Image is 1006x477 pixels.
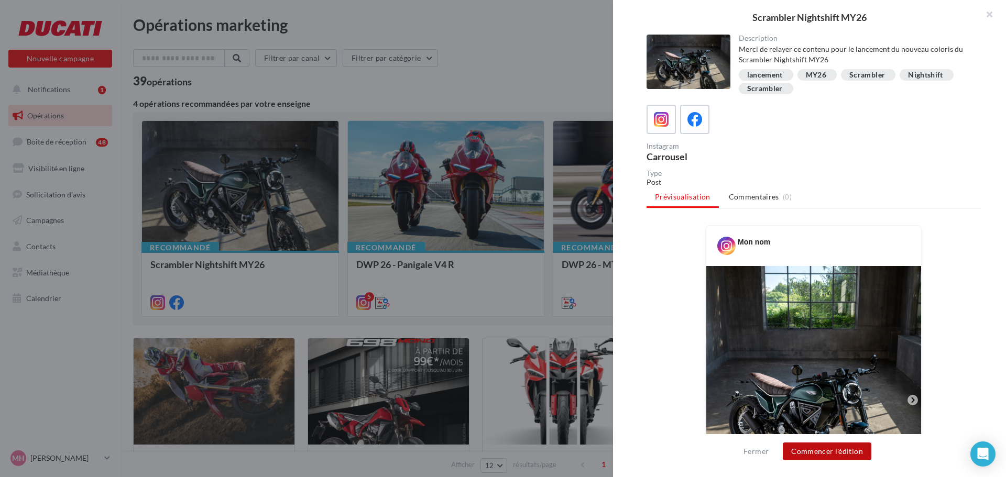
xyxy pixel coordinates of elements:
[738,237,770,247] div: Mon nom
[739,44,973,65] div: Merci de relayer ce contenu pour le lancement du nouveau coloris du Scrambler Nightshift MY26
[747,85,783,93] div: Scrambler
[729,192,779,202] span: Commentaires
[908,71,943,79] div: Nightshift
[739,445,773,458] button: Fermer
[849,71,885,79] div: Scrambler
[647,177,981,187] div: Post
[783,193,792,201] span: (0)
[630,13,989,22] div: Scrambler Nightshift MY26
[970,441,996,467] div: Open Intercom Messenger
[647,142,810,150] div: Instagram
[647,170,981,177] div: Type
[739,35,973,42] div: Description
[747,71,783,79] div: lancement
[647,152,810,161] div: Carrousel
[806,71,826,79] div: MY26
[783,442,871,460] button: Commencer l'édition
